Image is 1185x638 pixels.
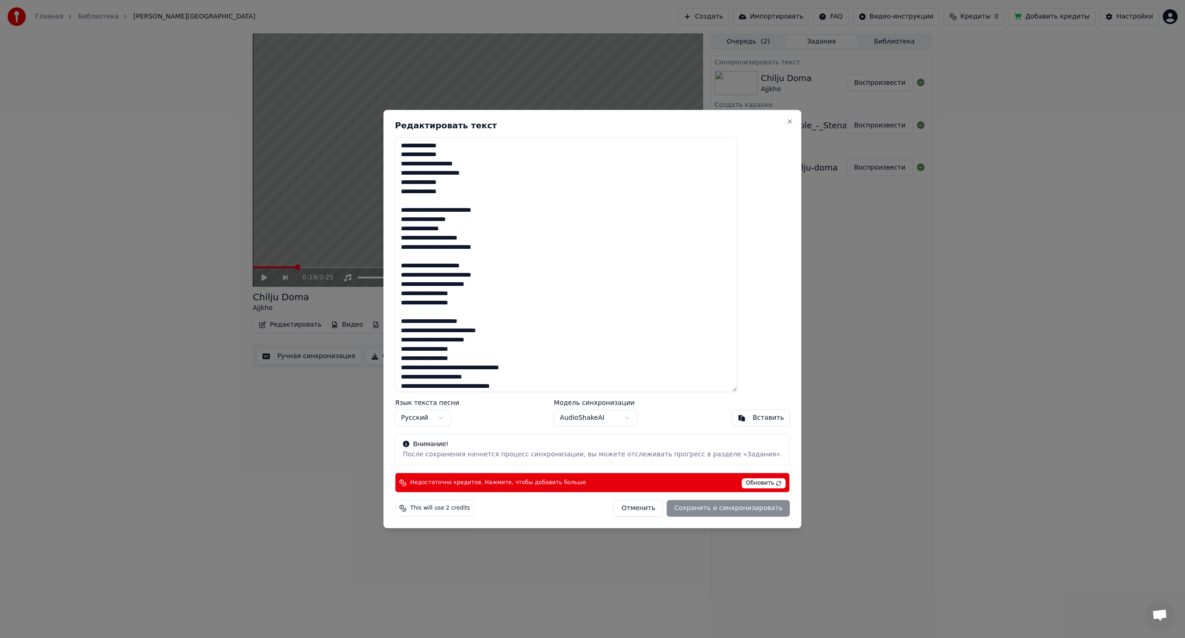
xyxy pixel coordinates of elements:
[410,505,470,512] span: This will use 2 credits
[410,479,586,486] span: Недостаточно кредитов. Нажмите, чтобы добавить больше
[753,413,784,423] div: Вставить
[395,121,790,130] h2: Редактировать текст
[614,500,663,517] button: Отменить
[554,399,637,406] label: Модель синхронизации
[403,440,782,449] div: Внимание!
[403,450,782,459] div: После сохранения начнется процесс синхронизации, вы можете отслеживать прогресс в разделе «Задания».
[732,410,790,426] button: Вставить
[742,478,786,488] span: Обновить
[395,399,459,406] label: Язык текста песни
